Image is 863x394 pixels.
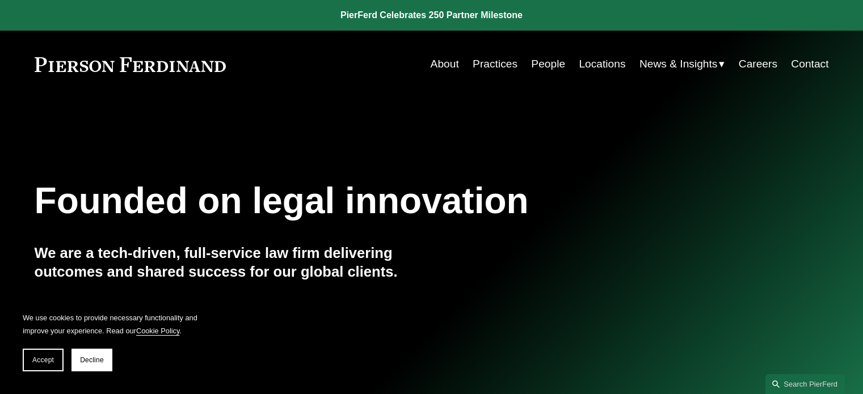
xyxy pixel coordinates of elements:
a: Contact [791,53,828,75]
a: Locations [579,53,625,75]
section: Cookie banner [11,300,216,383]
span: Accept [32,356,54,364]
a: folder dropdown [639,53,725,75]
button: Accept [23,349,64,371]
span: News & Insights [639,54,718,74]
a: About [431,53,459,75]
p: We use cookies to provide necessary functionality and improve your experience. Read our . [23,311,204,337]
button: Decline [71,349,112,371]
h4: We are a tech-driven, full-service law firm delivering outcomes and shared success for our global... [35,244,432,281]
a: People [531,53,565,75]
a: Cookie Policy [136,327,180,335]
a: Search this site [765,374,845,394]
span: Decline [80,356,104,364]
a: Practices [473,53,517,75]
a: Careers [739,53,777,75]
h1: Founded on legal innovation [35,180,697,222]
